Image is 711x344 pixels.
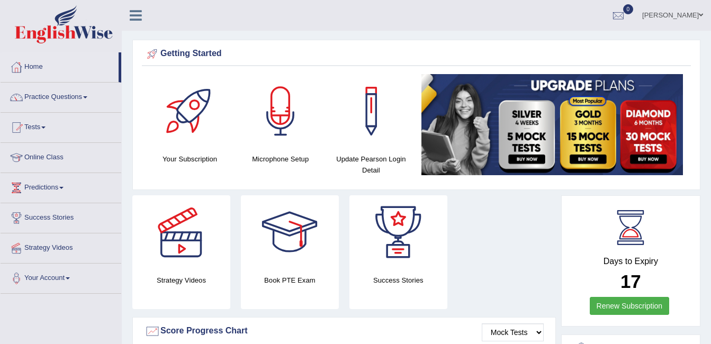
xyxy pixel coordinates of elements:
[145,46,688,62] div: Getting Started
[623,4,634,14] span: 0
[421,74,683,175] img: small5.jpg
[620,271,641,292] b: 17
[1,173,121,200] a: Predictions
[1,143,121,169] a: Online Class
[1,203,121,230] a: Success Stories
[240,153,320,165] h4: Microphone Setup
[150,153,230,165] h4: Your Subscription
[331,153,411,176] h4: Update Pearson Login Detail
[590,297,670,315] a: Renew Subscription
[1,83,121,109] a: Practice Questions
[1,52,119,79] a: Home
[132,275,230,286] h4: Strategy Videos
[349,275,447,286] h4: Success Stories
[573,257,688,266] h4: Days to Expiry
[1,233,121,260] a: Strategy Videos
[1,264,121,290] a: Your Account
[145,323,544,339] div: Score Progress Chart
[1,113,121,139] a: Tests
[241,275,339,286] h4: Book PTE Exam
